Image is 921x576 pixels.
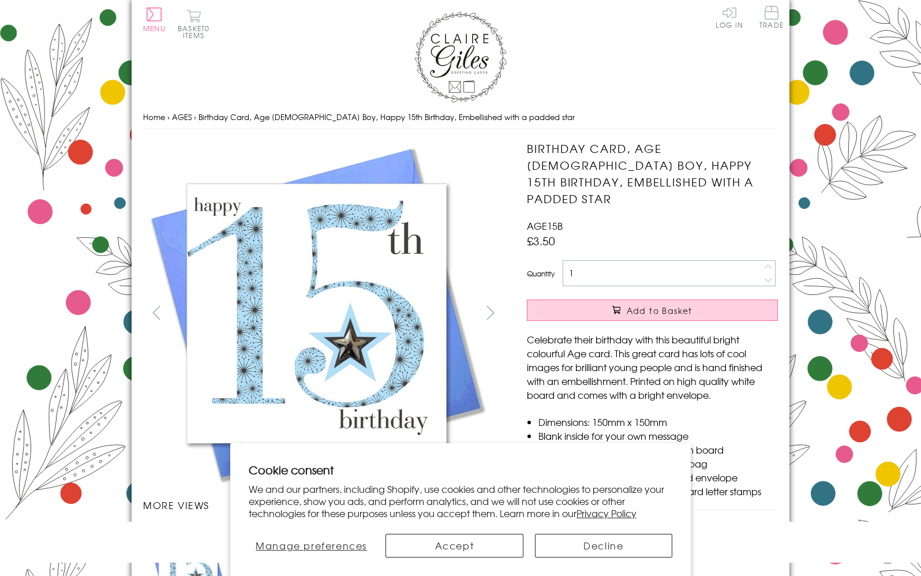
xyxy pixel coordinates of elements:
a: AGES [172,111,192,122]
span: Manage preferences [256,538,367,552]
span: Birthday Card, Age [DEMOGRAPHIC_DATA] Boy, Happy 15th Birthday, Embellished with a padded star [199,111,575,122]
span: Add to Basket [627,305,692,316]
button: Accept [385,534,523,558]
img: Claire Giles Greetings Cards [414,12,507,103]
li: Dimensions: 150mm x 150mm [538,415,778,429]
a: Log In [716,6,743,28]
h2: Cookie consent [249,462,672,478]
button: Menu [143,8,166,32]
span: Trade [759,6,784,28]
button: Decline [535,534,672,558]
span: £3.50 [527,233,555,249]
span: › [167,111,170,122]
a: Privacy Policy [576,506,637,520]
a: Trade [759,6,784,31]
nav: breadcrumbs [143,106,778,129]
a: Home [143,111,165,122]
span: 0 items [183,23,209,40]
span: AGE15B [527,219,563,233]
button: Manage preferences [249,534,374,558]
h1: Birthday Card, Age [DEMOGRAPHIC_DATA] Boy, Happy 15th Birthday, Embellished with a padded star [527,140,778,207]
button: next [478,300,504,326]
button: prev [143,300,169,326]
span: Menu [143,23,166,33]
p: Celebrate their birthday with this beautiful bright colourful Age card. This great card has lots ... [527,332,778,402]
img: Birthday Card, Age 15 Boy, Happy 15th Birthday, Embellished with a padded star [143,140,489,487]
h3: More views [143,498,504,512]
img: Birthday Card, Age 15 Boy, Happy 15th Birthday, Embellished with a padded star [504,140,850,487]
label: Quantity [527,268,555,279]
button: Basket0 items [178,9,209,39]
button: Add to Basket [527,300,778,321]
span: › [194,111,196,122]
li: Blank inside for your own message [538,429,778,443]
p: We and our partners, including Shopify, use cookies and other technologies to personalize your ex... [249,483,672,519]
